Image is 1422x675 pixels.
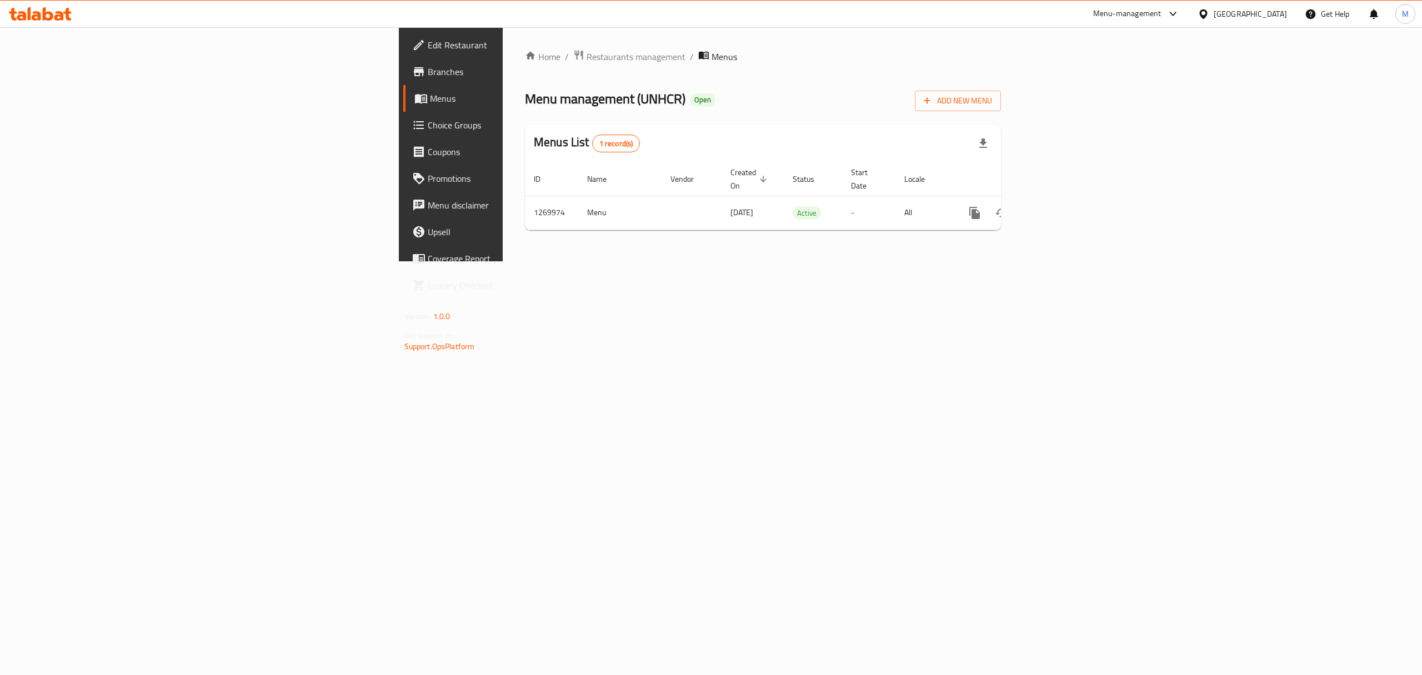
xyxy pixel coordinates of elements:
a: Menu disclaimer [403,192,637,219]
span: Add New Menu [924,94,992,108]
a: Upsell [403,219,637,245]
span: Coupons [428,145,628,158]
div: Open [690,93,715,107]
span: Menus [712,50,737,63]
button: Change Status [988,200,1015,226]
a: Coupons [403,138,637,165]
table: enhanced table [525,162,1077,230]
span: Open [690,95,715,105]
a: Choice Groups [403,112,637,138]
div: Active [793,206,821,220]
span: Edit Restaurant [428,38,628,52]
li: / [690,50,694,63]
td: - [842,196,895,230]
span: Version: [404,309,432,324]
span: Grocery Checklist [428,279,628,292]
a: Grocery Checklist [403,272,637,299]
span: 1.0.0 [433,309,450,324]
div: Menu-management [1093,7,1161,21]
span: Choice Groups [428,118,628,132]
a: Support.OpsPlatform [404,339,475,354]
span: [DATE] [730,205,753,220]
span: 1 record(s) [593,138,640,149]
span: Menu disclaimer [428,198,628,212]
span: Locale [904,172,939,186]
button: Add New Menu [915,91,1001,111]
button: more [962,200,988,226]
span: Name [587,172,621,186]
div: Export file [970,130,997,157]
span: Upsell [428,225,628,239]
span: Active [793,207,821,220]
span: M [1402,8,1409,20]
span: Promotions [428,172,628,185]
span: Vendor [670,172,708,186]
a: Coverage Report [403,245,637,272]
th: Actions [953,162,1077,196]
span: Coverage Report [428,252,628,265]
div: Total records count [592,135,640,152]
a: Branches [403,58,637,85]
div: [GEOGRAPHIC_DATA] [1214,8,1287,20]
span: Start Date [851,166,882,192]
h2: Menus List [534,134,640,152]
span: Created On [730,166,770,192]
a: Edit Restaurant [403,32,637,58]
td: All [895,196,953,230]
span: Get support on: [404,328,455,343]
a: Promotions [403,165,637,192]
nav: breadcrumb [525,49,1001,64]
span: Menus [430,92,628,105]
span: ID [534,172,555,186]
span: Branches [428,65,628,78]
span: Status [793,172,829,186]
a: Menus [403,85,637,112]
